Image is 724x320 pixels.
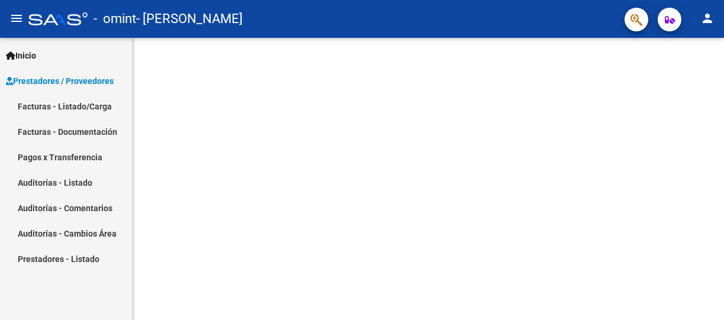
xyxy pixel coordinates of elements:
[6,49,36,62] span: Inicio
[700,11,715,25] mat-icon: person
[9,11,24,25] mat-icon: menu
[136,6,243,32] span: - [PERSON_NAME]
[684,280,712,308] iframe: Intercom live chat
[94,6,136,32] span: - omint
[6,75,114,88] span: Prestadores / Proveedores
